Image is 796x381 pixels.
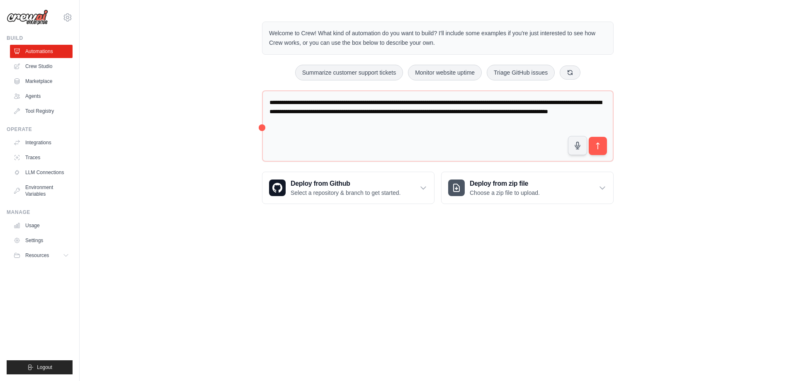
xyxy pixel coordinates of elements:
[10,104,73,118] a: Tool Registry
[408,65,482,80] button: Monitor website uptime
[7,209,73,216] div: Manage
[470,179,540,189] h3: Deploy from zip file
[291,179,400,189] h3: Deploy from Github
[10,166,73,179] a: LLM Connections
[7,35,73,41] div: Build
[10,151,73,164] a: Traces
[269,29,607,48] p: Welcome to Crew! What kind of automation do you want to build? I'll include some examples if you'...
[10,136,73,149] a: Integrations
[487,65,555,80] button: Triage GitHub issues
[10,234,73,247] a: Settings
[37,364,52,371] span: Logout
[470,189,540,197] p: Choose a zip file to upload.
[10,45,73,58] a: Automations
[10,90,73,103] a: Agents
[7,360,73,374] button: Logout
[10,60,73,73] a: Crew Studio
[291,189,400,197] p: Select a repository & branch to get started.
[10,219,73,232] a: Usage
[7,10,48,25] img: Logo
[7,126,73,133] div: Operate
[25,252,49,259] span: Resources
[10,249,73,262] button: Resources
[10,181,73,201] a: Environment Variables
[10,75,73,88] a: Marketplace
[295,65,403,80] button: Summarize customer support tickets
